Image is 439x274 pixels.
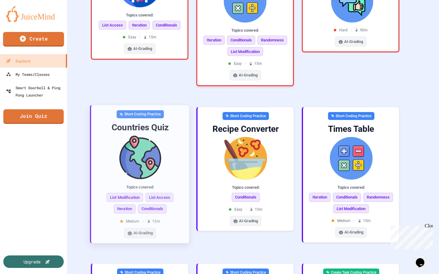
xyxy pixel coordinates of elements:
div: Short Coding Practice [116,110,164,118]
img: logo-orange.svg [6,6,61,22]
a: Join Quiz [3,109,64,124]
span: • [245,61,246,66]
span: AI-Grading [239,72,258,78]
span: List Modification [333,204,369,213]
span: Randomness [363,193,393,202]
div: Topics covered: [202,184,289,191]
span: List Access [145,193,173,202]
div: Topics covered: [96,184,184,190]
div: Topics covered: [308,184,394,191]
span: List Modification [227,47,263,56]
span: List Modification [107,193,143,202]
span: Iteration [114,204,135,213]
img: Times Table [308,137,394,180]
div: Topics covered: [97,12,183,18]
img: Recipe Converter [202,137,289,180]
div: Upgrade [23,258,41,265]
span: Conditionals [138,204,166,213]
iframe: chat widget [388,223,433,249]
span: AI-Grading [133,46,152,52]
span: AI-Grading [344,39,363,45]
span: Conditionals [232,193,260,202]
div: Times Table [308,124,394,135]
span: Conditionals [333,193,361,202]
img: Countries Quiz [96,135,184,179]
div: Easy 15 m [229,207,262,212]
span: AI-Grading [344,229,363,235]
div: Medium 15 m [120,218,160,224]
span: List Access [99,21,126,30]
div: Short Coding Practice [223,112,269,120]
span: • [143,218,144,224]
span: • [354,218,355,223]
div: Short Coding Practice [328,112,374,120]
div: Explore [6,57,30,65]
div: Chat with us now!Close [2,2,42,39]
span: • [139,34,141,40]
span: • [351,27,352,33]
span: Iteration [203,36,225,45]
div: Topics covered: [202,27,288,33]
div: Medium 15 m [332,218,371,223]
div: Smart Doorbell & Ping Pong Launcher [6,84,65,99]
div: Easy 15 m [123,34,156,40]
span: Iteration [309,193,330,202]
a: Create [3,32,64,47]
div: Recipe Converter [202,124,289,135]
span: AI-Grading [239,218,258,224]
span: Randomness [258,36,287,45]
span: Conditionals [227,36,255,45]
span: Conditionals [152,21,180,30]
div: Countries Quiz [96,122,184,133]
iframe: chat widget [413,250,433,268]
div: Easy 15 m [228,61,262,66]
span: Iteration [129,21,150,30]
span: AI-Grading [134,230,153,236]
span: • [245,207,247,212]
div: My Teams/Classes [6,71,50,78]
div: Hard 90 m [334,27,368,33]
